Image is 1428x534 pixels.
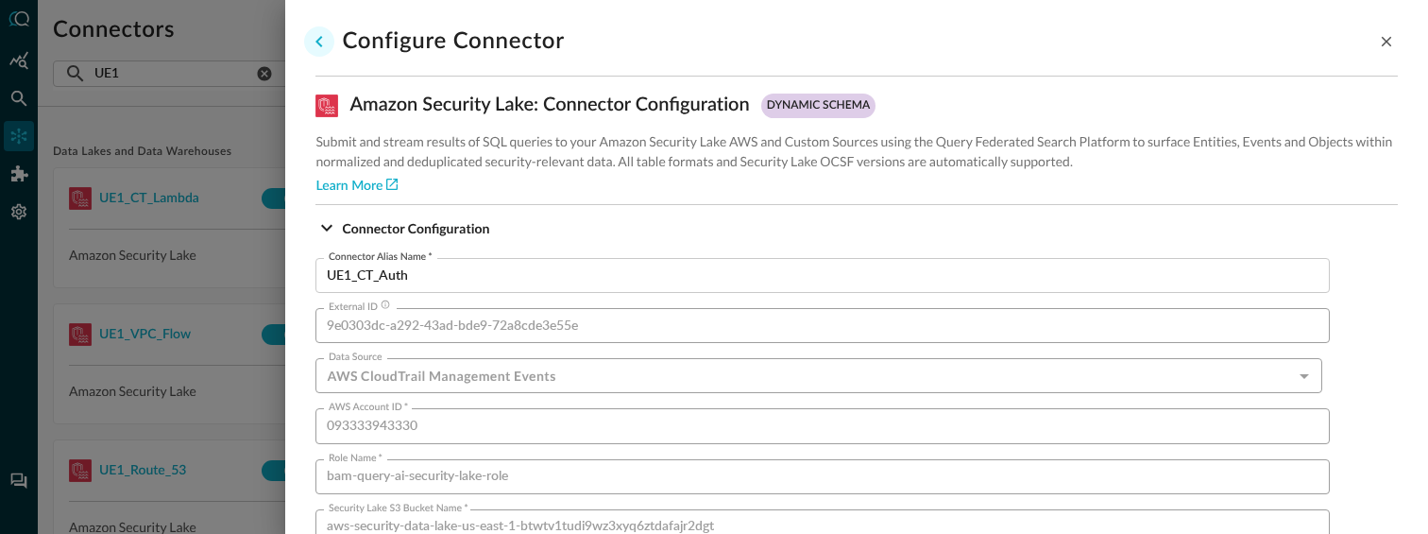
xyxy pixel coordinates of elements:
label: Role Name [329,451,382,466]
p: Submit and stream results of SQL queries to your Amazon Security Lake AWS and Custom Sources usin... [315,131,1398,171]
h1: Configure Connector [342,26,564,57]
svg: External ID for cross-account role [381,300,391,310]
p: Amazon Security Lake : Connector Configuration [349,92,749,120]
h5: AWS CloudTrail Management Events [327,367,1292,386]
div: External ID [329,300,390,315]
a: Learn More [315,177,398,197]
button: go back [304,26,334,57]
button: close-drawer [1375,30,1398,53]
img: AWSSecurityLake.svg [315,95,338,117]
p: dynamic schema [767,97,870,114]
label: Security Lake S3 Bucket Name [329,501,468,516]
label: Data Source [329,350,382,365]
svg: Expand More [315,216,338,239]
label: AWS Account ID [329,400,408,415]
button: Connector Configuration [315,205,1398,250]
p: Connector Configuration [342,218,489,238]
input: This field will be generated after saving the connection [327,308,1330,343]
label: Connector Alias Name [329,250,433,265]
